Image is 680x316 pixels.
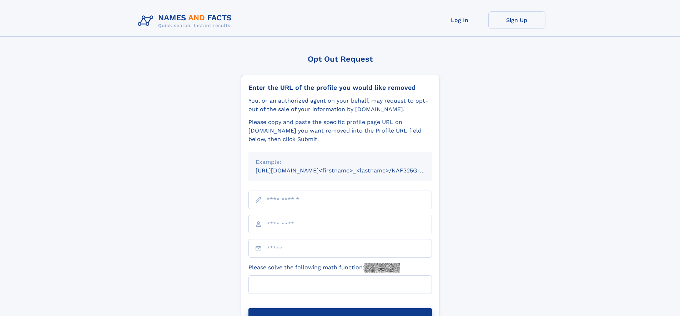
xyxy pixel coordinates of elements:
[248,118,432,144] div: Please copy and paste the specific profile page URL on [DOMAIN_NAME] you want removed into the Pr...
[256,167,445,174] small: [URL][DOMAIN_NAME]<firstname>_<lastname>/NAF325G-xxxxxxxx
[256,158,425,166] div: Example:
[241,55,439,63] div: Opt Out Request
[431,11,488,29] a: Log In
[248,263,400,273] label: Please solve the following math function:
[248,97,432,114] div: You, or an authorized agent on your behalf, may request to opt-out of the sale of your informatio...
[135,11,238,31] img: Logo Names and Facts
[248,84,432,92] div: Enter the URL of the profile you would like removed
[488,11,545,29] a: Sign Up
